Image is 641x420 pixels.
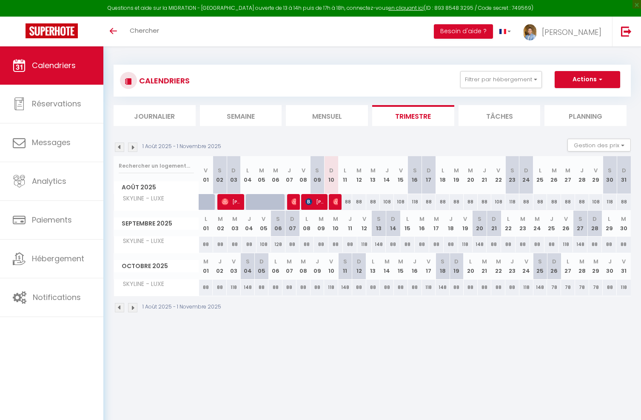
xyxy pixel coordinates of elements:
[256,237,271,252] div: 108
[547,253,561,279] th: 26
[271,237,285,252] div: 128
[621,26,632,37] img: logout
[213,280,227,295] div: 88
[385,166,389,174] abbr: J
[533,156,547,194] th: 25
[372,105,454,126] li: Trimestre
[602,237,616,252] div: 88
[287,257,292,266] abbr: M
[242,237,256,252] div: 88
[255,280,269,295] div: 88
[469,257,472,266] abbr: L
[616,211,631,237] th: 30
[315,166,319,174] abbr: S
[329,257,333,266] abbr: V
[115,194,166,203] span: SKYLINE - LUXE
[458,211,473,237] th: 19
[621,215,626,223] abbr: M
[622,257,626,266] abbr: V
[338,156,352,194] th: 11
[419,215,424,223] abbr: M
[32,60,76,71] span: Calendriers
[436,253,450,279] th: 18
[520,215,525,223] abbr: M
[268,253,282,279] th: 06
[142,143,221,151] p: 1 Août 2025 - 1 Novembre 2025
[429,237,444,252] div: 88
[505,253,519,279] th: 23
[204,166,208,174] abbr: V
[530,211,544,237] th: 24
[228,211,242,237] th: 03
[559,211,573,237] th: 26
[561,253,575,279] th: 27
[32,214,72,225] span: Paiements
[285,237,300,252] div: 88
[519,253,533,279] th: 24
[535,215,540,223] abbr: M
[450,156,464,194] th: 19
[496,257,501,266] abbr: M
[394,253,408,279] th: 15
[436,194,450,210] div: 88
[496,166,500,174] abbr: V
[501,237,516,252] div: 88
[222,194,240,210] span: [PERSON_NAME]
[422,156,436,194] th: 17
[357,257,361,266] abbr: D
[370,166,376,174] abbr: M
[203,257,208,266] abbr: M
[538,257,542,266] abbr: S
[386,237,400,252] div: 88
[505,156,519,194] th: 23
[516,211,530,237] th: 23
[516,237,530,252] div: 88
[385,257,390,266] abbr: M
[505,194,519,210] div: 118
[450,280,464,295] div: 88
[301,257,306,266] abbr: M
[391,215,395,223] abbr: D
[530,237,544,252] div: 88
[271,211,285,237] th: 06
[114,217,199,230] span: Septembre 2025
[316,257,319,266] abbr: J
[32,137,71,148] span: Messages
[256,211,271,237] th: 05
[617,156,631,194] th: 31
[510,166,514,174] abbr: S
[213,211,228,237] th: 02
[366,253,380,279] th: 13
[544,105,627,126] li: Planning
[501,211,516,237] th: 22
[603,194,617,210] div: 118
[357,211,372,237] th: 12
[463,215,467,223] abbr: V
[362,215,366,223] abbr: V
[533,280,547,295] div: 148
[589,194,603,210] div: 108
[408,253,422,279] th: 16
[505,280,519,295] div: 88
[422,280,436,295] div: 118
[380,194,394,210] div: 108
[319,215,324,223] abbr: M
[338,280,352,295] div: 148
[507,215,510,223] abbr: L
[231,166,236,174] abbr: D
[356,166,362,174] abbr: M
[218,215,223,223] abbr: M
[311,253,325,279] th: 09
[544,237,559,252] div: 88
[573,237,587,252] div: 148
[622,166,626,174] abbr: D
[533,194,547,210] div: 88
[114,260,199,272] span: Octobre 2025
[400,211,415,237] th: 15
[241,280,255,295] div: 148
[366,280,380,295] div: 88
[305,215,308,223] abbr: L
[517,17,612,46] a: ... [PERSON_NAME]
[524,24,536,40] img: ...
[398,257,403,266] abbr: M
